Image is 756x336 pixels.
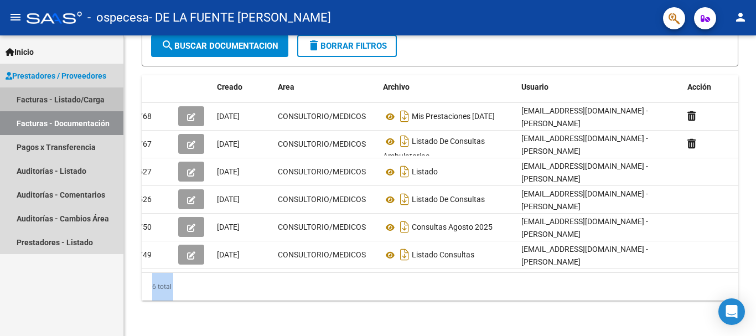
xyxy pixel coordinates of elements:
span: Listado Consultas [412,251,474,260]
span: CONSULTORIO/MEDICOS [278,167,366,176]
span: - DE LA FUENTE [PERSON_NAME] [149,6,331,30]
span: [EMAIL_ADDRESS][DOMAIN_NAME] - [PERSON_NAME] [521,217,648,239]
span: Archivo [383,82,410,91]
span: [DATE] [217,223,240,231]
mat-icon: delete [307,39,320,52]
span: Area [278,82,294,91]
span: Listado De Consultas [412,195,485,204]
datatable-header-cell: Archivo [379,75,517,99]
mat-icon: menu [9,11,22,24]
datatable-header-cell: Acción [683,75,738,99]
span: [DATE] [217,112,240,121]
span: 2767 [134,139,152,148]
button: Borrar Filtros [297,35,397,57]
span: CONSULTORIO/MEDICOS [278,223,366,231]
span: Listado [412,168,438,177]
datatable-header-cell: Id [130,75,174,99]
span: - ospecesa [87,6,149,30]
span: Usuario [521,82,548,91]
mat-icon: person [734,11,747,24]
span: 2527 [134,167,152,176]
span: CONSULTORIO/MEDICOS [278,250,366,259]
span: [EMAIL_ADDRESS][DOMAIN_NAME] - [PERSON_NAME] [521,189,648,211]
span: [DATE] [217,195,240,204]
span: 2768 [134,112,152,121]
span: CONSULTORIO/MEDICOS [278,195,366,204]
span: [DATE] [217,167,240,176]
span: Mis Prestaciones [DATE] [412,112,495,121]
span: Creado [217,82,242,91]
span: 1750 [134,223,152,231]
span: Inicio [6,46,34,58]
button: Buscar Documentacion [151,35,288,57]
i: Descargar documento [397,132,412,150]
i: Descargar documento [397,163,412,180]
span: [EMAIL_ADDRESS][DOMAIN_NAME] - [PERSON_NAME] [521,134,648,156]
span: 1749 [134,250,152,259]
i: Descargar documento [397,107,412,125]
span: Consultas Agosto 2025 [412,223,493,232]
span: [DATE] [217,139,240,148]
span: Acción [687,82,711,91]
i: Descargar documento [397,246,412,263]
span: [EMAIL_ADDRESS][DOMAIN_NAME] - [PERSON_NAME] [521,162,648,183]
span: 2526 [134,195,152,204]
span: Borrar Filtros [307,41,387,51]
span: [EMAIL_ADDRESS][DOMAIN_NAME] - [PERSON_NAME] [521,106,648,128]
span: CONSULTORIO/MEDICOS [278,139,366,148]
span: [DATE] [217,250,240,259]
span: Listado De Consultas Ambulatorias [383,137,485,161]
mat-icon: search [161,39,174,52]
div: 6 total [142,273,738,301]
datatable-header-cell: Usuario [517,75,683,99]
div: Open Intercom Messenger [718,298,745,325]
i: Descargar documento [397,190,412,208]
i: Descargar documento [397,218,412,236]
datatable-header-cell: Creado [213,75,273,99]
span: Buscar Documentacion [161,41,278,51]
span: Prestadores / Proveedores [6,70,106,82]
span: [EMAIL_ADDRESS][DOMAIN_NAME] - [PERSON_NAME] [521,245,648,266]
span: CONSULTORIO/MEDICOS [278,112,366,121]
datatable-header-cell: Area [273,75,379,99]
